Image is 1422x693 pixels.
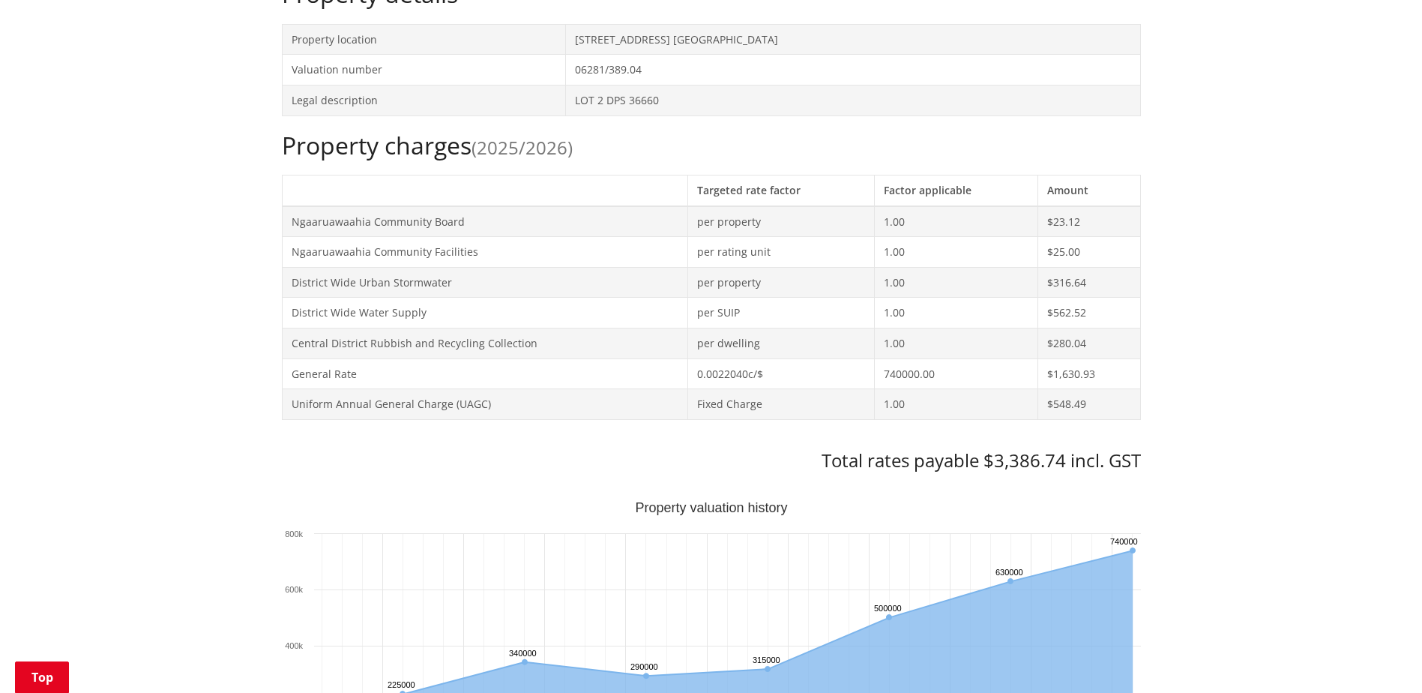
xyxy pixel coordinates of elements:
td: per property [687,267,875,298]
text: 340000 [509,649,537,658]
text: 740000 [1110,537,1138,546]
td: $1,630.93 [1038,358,1140,389]
h2: Property charges [282,131,1141,160]
path: Saturday, Jun 30, 12:00, 500,000. Capital Value. [886,614,892,620]
path: Wednesday, Jun 30, 12:00, 630,000. Capital Value. [1007,578,1013,584]
td: Uniform Annual General Charge (UAGC) [282,389,687,420]
a: Top [15,661,69,693]
td: 06281/389.04 [565,55,1140,85]
td: 740000.00 [875,358,1038,389]
td: $23.12 [1038,206,1140,237]
td: per property [687,206,875,237]
th: Factor applicable [875,175,1038,205]
td: Property location [282,24,565,55]
td: General Rate [282,358,687,389]
td: $316.64 [1038,267,1140,298]
text: 630000 [995,568,1023,577]
td: Ngaaruawaahia Community Facilities [282,237,687,268]
td: Legal description [282,85,565,115]
td: [STREET_ADDRESS] [GEOGRAPHIC_DATA] [565,24,1140,55]
path: Tuesday, Jun 30, 12:00, 315,000. Capital Value. [765,666,771,672]
td: per SUIP [687,298,875,328]
td: Central District Rubbish and Recycling Collection [282,328,687,358]
td: 1.00 [875,328,1038,358]
td: Valuation number [282,55,565,85]
path: Sunday, Jun 30, 12:00, 740,000. Capital Value. [1130,547,1136,553]
iframe: Messenger Launcher [1353,630,1407,684]
td: LOT 2 DPS 36660 [565,85,1140,115]
td: 1.00 [875,206,1038,237]
td: per dwelling [687,328,875,358]
text: 800k [285,529,303,538]
text: 225000 [388,680,415,689]
td: District Wide Water Supply [282,298,687,328]
td: 1.00 [875,298,1038,328]
td: 1.00 [875,237,1038,268]
td: $562.52 [1038,298,1140,328]
td: per rating unit [687,237,875,268]
text: Property valuation history [635,500,787,515]
text: 290000 [630,662,658,671]
th: Amount [1038,175,1140,205]
h3: Total rates payable $3,386.74 incl. GST [282,450,1141,472]
text: 315000 [753,655,780,664]
td: $280.04 [1038,328,1140,358]
td: 1.00 [875,267,1038,298]
td: 1.00 [875,389,1038,420]
path: Saturday, Jun 30, 12:00, 290,000. Capital Value. [643,673,649,679]
td: District Wide Urban Stormwater [282,267,687,298]
path: Tuesday, Jun 30, 12:00, 340,000. Capital Value. [522,658,528,664]
span: (2025/2026) [472,135,573,160]
td: $548.49 [1038,389,1140,420]
td: Fixed Charge [687,389,875,420]
text: 400k [285,641,303,650]
td: $25.00 [1038,237,1140,268]
text: 500000 [874,604,902,613]
th: Targeted rate factor [687,175,875,205]
td: 0.0022040c/$ [687,358,875,389]
td: Ngaaruawaahia Community Board [282,206,687,237]
text: 600k [285,585,303,594]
